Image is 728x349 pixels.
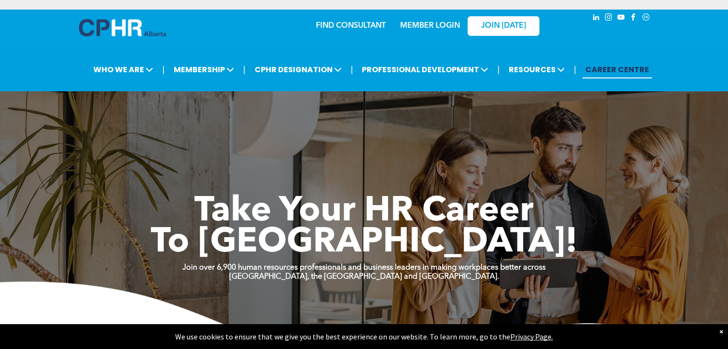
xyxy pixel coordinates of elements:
div: Dismiss notification [719,327,723,336]
span: MEMBERSHIP [171,61,237,78]
a: Social network [641,12,651,25]
strong: Join over 6,900 human resources professionals and business leaders in making workplaces better ac... [182,264,546,272]
li: | [351,60,353,79]
a: instagram [604,12,614,25]
a: facebook [628,12,639,25]
a: linkedin [591,12,602,25]
span: PROFESSIONAL DEVELOPMENT [359,61,491,78]
span: RESOURCES [506,61,568,78]
strong: [GEOGRAPHIC_DATA], the [GEOGRAPHIC_DATA] and [GEOGRAPHIC_DATA]. [229,273,499,281]
span: CPHR DESIGNATION [252,61,345,78]
a: MEMBER LOGIN [400,22,460,30]
a: youtube [616,12,627,25]
a: CAREER CENTRE [582,61,652,78]
a: JOIN [DATE] [468,16,539,36]
span: JOIN [DATE] [481,22,526,31]
span: WHO WE ARE [90,61,156,78]
a: Privacy Page. [510,332,553,341]
a: FIND CONSULTANT [316,22,386,30]
img: A blue and white logo for cp alberta [79,19,166,36]
li: | [574,60,576,79]
li: | [243,60,246,79]
span: Take Your HR Career [194,195,534,229]
li: | [497,60,500,79]
span: To [GEOGRAPHIC_DATA]! [151,226,578,260]
li: | [162,60,165,79]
